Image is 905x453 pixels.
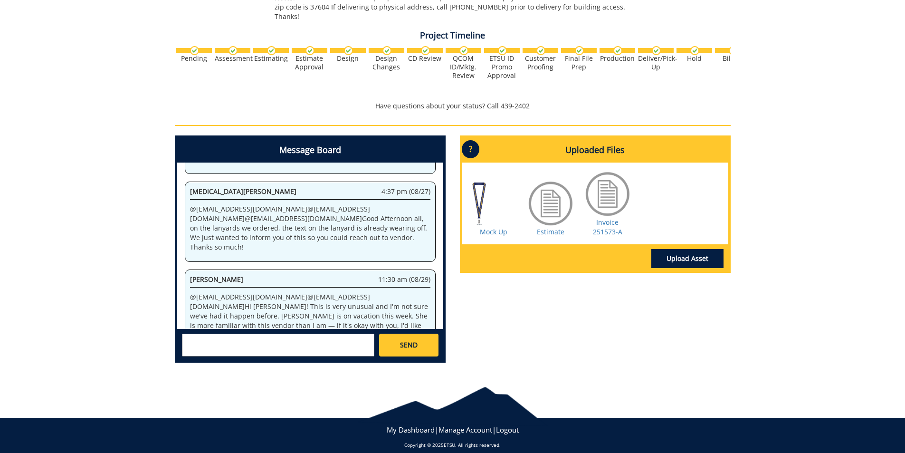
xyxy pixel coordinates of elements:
[536,46,545,55] img: checkmark
[651,249,724,268] a: Upload Asset
[462,140,479,158] p: ?
[537,227,564,236] a: Estimate
[715,54,751,63] div: Billing
[369,54,404,71] div: Design Changes
[729,46,738,55] img: checkmark
[292,54,327,71] div: Estimate Approval
[305,46,314,55] img: checkmark
[175,101,731,111] p: Have questions about your status? Call 439-2402
[462,138,728,163] h4: Uploaded Files
[459,46,468,55] img: checkmark
[190,187,296,196] span: [MEDICAL_DATA][PERSON_NAME]
[613,46,622,55] img: checkmark
[267,46,276,55] img: checkmark
[176,54,212,63] div: Pending
[382,46,391,55] img: checkmark
[330,54,366,63] div: Design
[438,425,492,434] a: Manage Account
[407,54,443,63] div: CD Review
[190,275,243,284] span: [PERSON_NAME]
[253,54,289,63] div: Estimating
[444,442,455,448] a: ETSU
[638,54,674,71] div: Deliver/Pick-Up
[652,46,661,55] img: checkmark
[387,425,435,434] a: My Dashboard
[190,46,199,55] img: checkmark
[561,54,597,71] div: Final File Prep
[378,275,430,284] span: 11:30 am (08/29)
[215,54,250,63] div: Assessment
[190,292,430,368] p: @ [EMAIL_ADDRESS][DOMAIN_NAME] @ [EMAIL_ADDRESS][DOMAIN_NAME] Hi [PERSON_NAME]! This is very unus...
[381,187,430,196] span: 4:37 pm (08/27)
[421,46,430,55] img: checkmark
[182,334,374,357] textarea: messageToSend
[175,31,731,40] h4: Project Timeline
[676,54,712,63] div: Hold
[575,46,584,55] img: checkmark
[379,334,438,357] a: SEND
[593,218,622,236] a: Invoice 251573-A
[446,54,481,80] div: QCOM ID/Mktg. Review
[484,54,520,80] div: ETSU ID Promo Approval
[496,425,519,434] a: Logout
[190,204,430,252] p: @ [EMAIL_ADDRESS][DOMAIN_NAME] @ [EMAIL_ADDRESS][DOMAIN_NAME] @ [EMAIL_ADDRESS][DOMAIN_NAME] Good...
[498,46,507,55] img: checkmark
[177,138,443,163] h4: Message Board
[600,54,635,63] div: Production
[690,46,699,55] img: checkmark
[344,46,353,55] img: checkmark
[480,227,507,236] a: Mock Up
[229,46,238,55] img: checkmark
[523,54,558,71] div: Customer Proofing
[400,340,418,350] span: SEND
